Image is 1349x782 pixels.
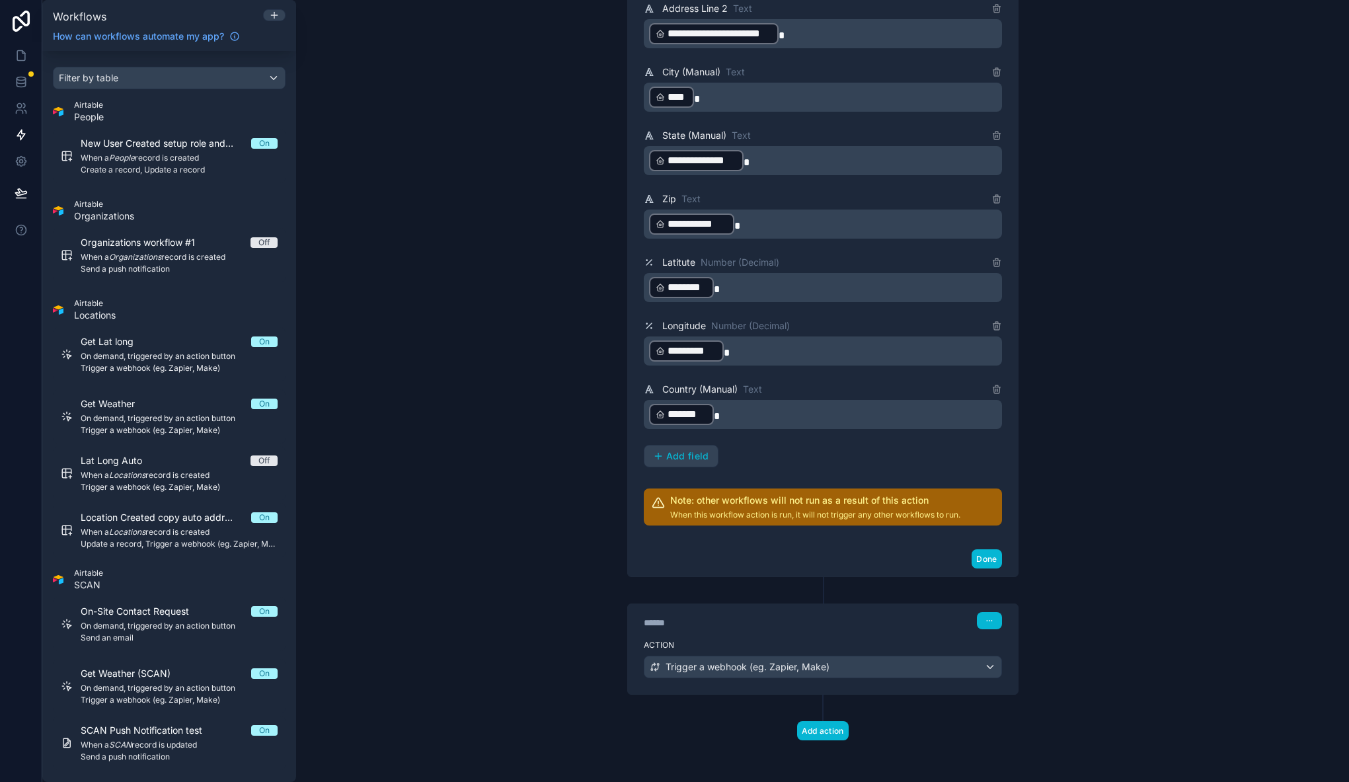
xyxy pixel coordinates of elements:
span: Text [681,192,701,206]
span: Address Line 2 [662,2,728,15]
label: Action [644,640,1002,650]
span: Number (Decimal) [701,256,779,269]
span: Workflows [53,10,106,23]
h2: Note: other workflows will not run as a result of this action [670,494,960,507]
span: Text [733,2,752,15]
button: Trigger a webhook (eg. Zapier, Make) [644,656,1002,678]
span: Add field [666,450,709,462]
span: Latitute [662,256,695,269]
span: How can workflows automate my app? [53,30,224,43]
span: State (Manual) [662,129,726,142]
span: Number (Decimal) [711,319,790,332]
a: How can workflows automate my app? [48,30,245,43]
span: City (Manual) [662,65,720,79]
span: Zip [662,192,676,206]
span: Text [726,65,745,79]
span: Trigger a webhook (eg. Zapier, Make) [666,660,829,674]
span: Country (Manual) [662,383,738,396]
p: When this workflow action is run, it will not trigger any other workflows to run. [670,510,960,520]
span: Longitude [662,319,706,332]
button: Add action [797,721,849,740]
span: Text [732,129,751,142]
button: Add field [644,446,718,467]
button: Done [972,549,1001,568]
span: Text [743,383,762,396]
